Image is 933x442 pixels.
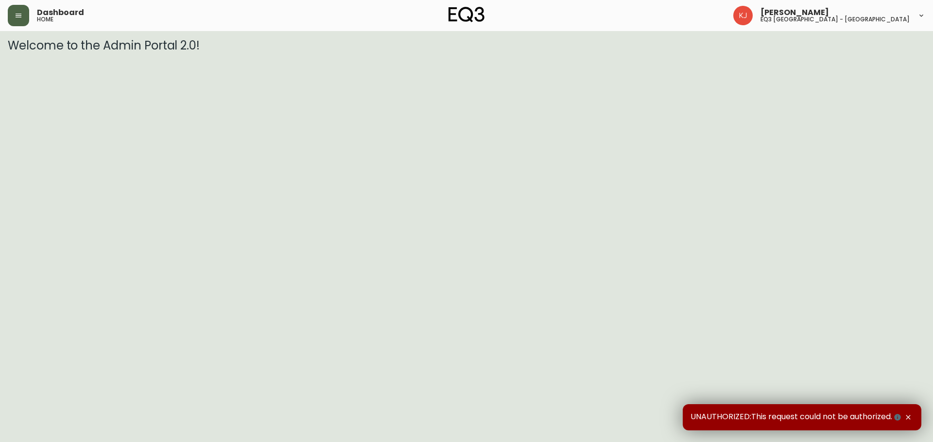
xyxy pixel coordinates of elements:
[691,412,903,423] span: UNAUTHORIZED:This request could not be authorized.
[449,7,484,22] img: logo
[8,39,925,52] h3: Welcome to the Admin Portal 2.0!
[760,16,910,22] h5: eq3 [GEOGRAPHIC_DATA] - [GEOGRAPHIC_DATA]
[37,9,84,16] span: Dashboard
[733,6,753,25] img: 24a625d34e264d2520941288c4a55f8e
[37,16,53,22] h5: home
[760,9,829,16] span: [PERSON_NAME]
